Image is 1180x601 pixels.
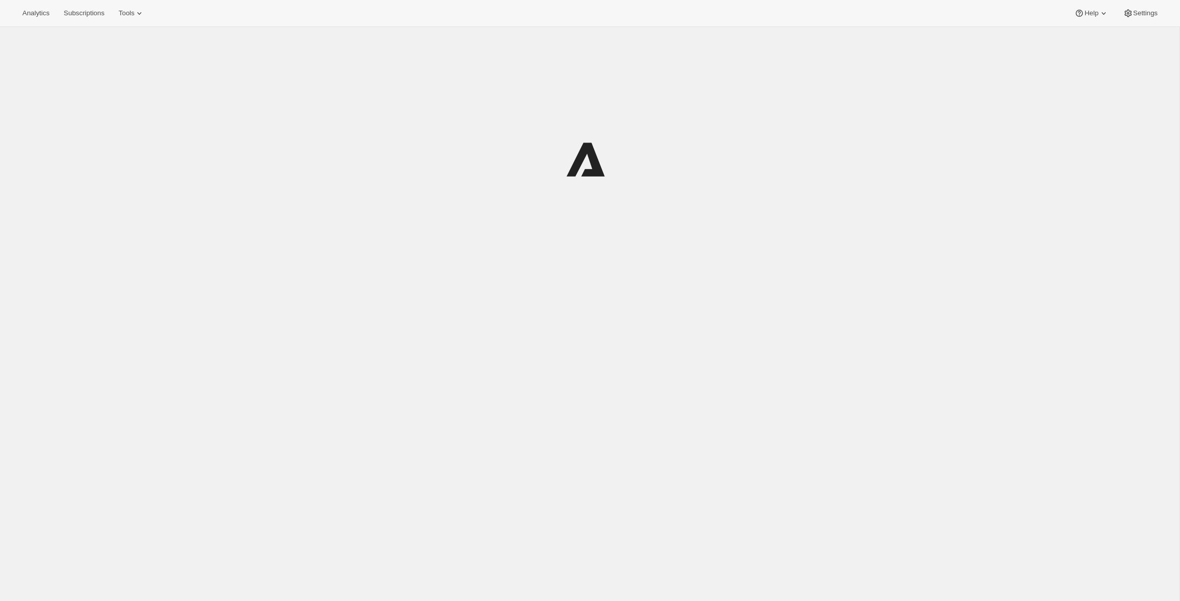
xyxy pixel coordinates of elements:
[1068,6,1114,20] button: Help
[16,6,55,20] button: Analytics
[22,9,49,17] span: Analytics
[64,9,104,17] span: Subscriptions
[57,6,110,20] button: Subscriptions
[119,9,134,17] span: Tools
[1133,9,1158,17] span: Settings
[1117,6,1164,20] button: Settings
[112,6,151,20] button: Tools
[1084,9,1098,17] span: Help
